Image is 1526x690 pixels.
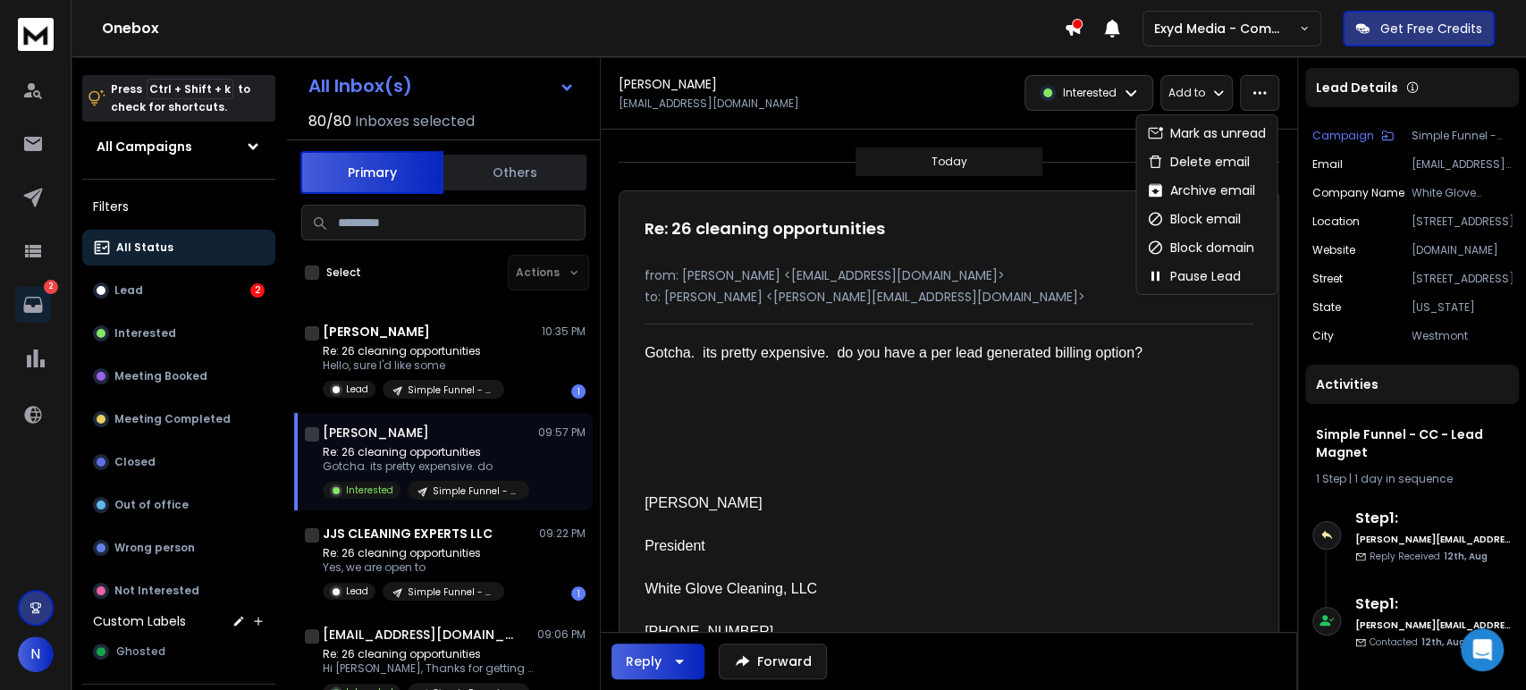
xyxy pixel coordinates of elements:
span: 12th, Aug [1421,635,1465,649]
p: website [1312,243,1355,257]
div: [PERSON_NAME] [645,492,1167,514]
p: Simple Funnel - CC - Lead Magnet [1412,129,1512,143]
button: Primary [300,151,443,194]
p: Hi [PERSON_NAME], Thanks for getting back [323,661,537,676]
h1: [PERSON_NAME] [619,75,717,93]
p: All Status [116,240,173,255]
p: Hello, sure I'd like some [323,358,504,373]
p: 09:57 PM [538,425,586,440]
p: Re: 26 cleaning opportunities [323,344,504,358]
p: Wrong person [114,541,195,555]
h1: Simple Funnel - CC - Lead Magnet [1316,425,1508,461]
h6: Step 1 : [1355,508,1512,529]
div: Activities [1305,365,1519,404]
p: Reply Received [1370,550,1488,563]
h6: [PERSON_NAME][EMAIL_ADDRESS][DOMAIN_NAME] [1355,533,1512,546]
h6: Step 1 : [1355,593,1512,615]
p: 2 [44,280,58,294]
p: Press to check for shortcuts. [111,80,250,116]
h1: All Campaigns [97,138,192,156]
p: Campaign [1312,129,1374,143]
div: Reply [626,652,662,670]
p: [EMAIL_ADDRESS][DOMAIN_NAME] [619,97,799,111]
p: Gotcha. its pretty expensive. do [323,459,529,474]
p: 10:35 PM [542,324,586,339]
p: Email [1312,157,1343,172]
p: Lead [346,383,368,396]
p: Not Interested [114,584,199,598]
p: Closed [114,455,156,469]
h1: JJS CLEANING EXPERTS LLC [323,525,493,543]
p: Re: 26 cleaning opportunities [323,445,529,459]
div: White Glove Cleaning, LLC [645,578,1167,600]
p: [DOMAIN_NAME] [1412,243,1512,257]
div: Block email [1147,210,1241,228]
span: Ghosted [116,644,165,659]
p: Exyd Media - Commercial Cleaning [1154,20,1299,38]
h1: [EMAIL_ADDRESS][DOMAIN_NAME] [323,626,519,644]
img: logo [18,18,54,51]
p: Today [932,155,967,169]
p: from: [PERSON_NAME] <[EMAIL_ADDRESS][DOMAIN_NAME]> [645,266,1253,284]
p: [EMAIL_ADDRESS][DOMAIN_NAME] [1412,157,1512,172]
h1: Re: 26 cleaning opportunities [645,216,885,241]
p: location [1312,215,1360,229]
span: 1 day in sequence [1354,471,1453,486]
p: Interested [1063,86,1117,100]
p: Simple Funnel - CC - Lead Magnet [408,383,493,397]
h3: Inboxes selected [355,111,475,132]
button: Others [443,153,586,192]
div: Block domain [1147,239,1254,257]
div: Pause Lead [1147,267,1241,285]
span: 1 Step [1316,471,1346,486]
h3: Filters [82,194,275,219]
h1: All Inbox(s) [308,77,412,95]
p: Company Name [1312,186,1404,200]
button: Forward [719,644,827,679]
p: Re: 26 cleaning opportunities [323,647,537,661]
p: 09:22 PM [539,526,586,541]
div: Gotcha. its pretty expensive. do you have a per lead generated billing option? [645,342,1167,364]
p: Simple Funnel - CC - Lead Magnet [408,585,493,599]
span: N [18,636,54,672]
p: City [1312,329,1334,343]
span: Ctrl + Shift + k [147,79,233,99]
p: [STREET_ADDRESS] [1412,215,1512,229]
h3: Custom Labels [93,612,186,630]
h1: [PERSON_NAME] [323,323,430,341]
p: Meeting Booked [114,369,207,383]
h6: [PERSON_NAME][EMAIL_ADDRESS][DOMAIN_NAME] [1355,618,1512,632]
p: Lead Details [1316,79,1398,97]
div: | [1316,472,1508,486]
h1: Onebox [102,18,1064,39]
p: [STREET_ADDRESS] [1412,272,1512,286]
p: Meeting Completed [114,412,231,426]
div: 2 [250,283,265,298]
div: Archive email [1147,181,1255,199]
div: 1 [571,586,586,601]
p: Westmont [1412,329,1512,343]
p: White Glove Cleaning Company [1412,186,1512,200]
p: Get Free Credits [1380,20,1482,38]
p: Out of office [114,498,189,512]
label: Select [326,265,361,280]
div: Open Intercom Messenger [1461,628,1504,671]
h1: [PERSON_NAME] [323,424,429,442]
p: Interested [346,484,393,497]
span: 12th, Aug [1444,550,1488,563]
p: State [1312,300,1341,315]
div: Mark as unread [1147,124,1266,142]
p: [US_STATE] [1412,300,1512,315]
p: Re: 26 cleaning opportunities [323,546,504,560]
div: President [645,535,1167,557]
p: Interested [114,326,176,341]
div: Delete email [1147,153,1250,171]
p: Lead [346,585,368,598]
span: 80 / 80 [308,111,351,132]
p: Street [1312,272,1343,286]
p: Yes, we are open to [323,560,504,575]
p: Contacted [1370,635,1465,649]
div: 1 [571,384,586,399]
p: Add to [1168,86,1205,100]
div: [PHONE_NUMBER] [645,621,1167,643]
